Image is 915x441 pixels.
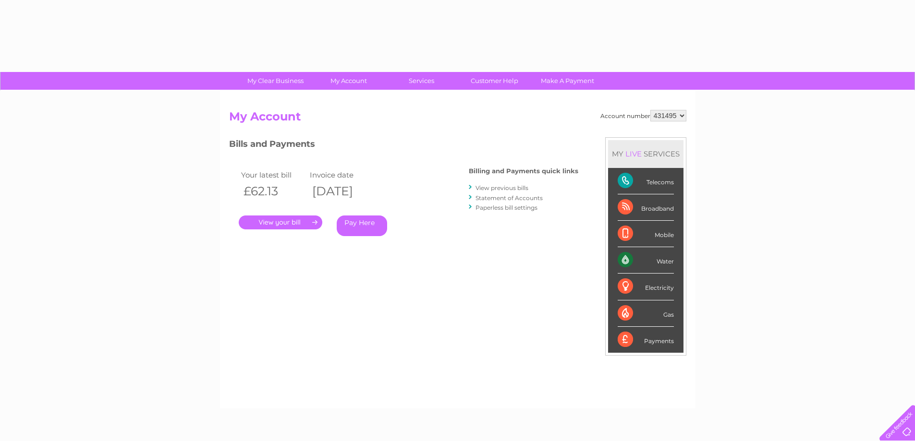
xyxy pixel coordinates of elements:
div: Water [618,247,674,274]
div: Mobile [618,221,674,247]
a: My Account [309,72,388,90]
a: Paperless bill settings [476,204,537,211]
a: Pay Here [337,215,387,236]
div: Electricity [618,274,674,300]
a: Make A Payment [528,72,607,90]
div: Gas [618,300,674,327]
h3: Bills and Payments [229,137,578,154]
div: LIVE [623,149,644,158]
td: Invoice date [307,168,377,181]
a: Customer Help [455,72,534,90]
a: Statement of Accounts [476,194,543,202]
a: View previous bills [476,184,528,191]
th: £62.13 [239,181,308,201]
div: MY SERVICES [608,140,683,167]
div: Telecoms [618,168,674,194]
div: Payments [618,327,674,353]
td: Your latest bill [239,168,308,181]
a: My Clear Business [236,72,315,90]
h4: Billing and Payments quick links [469,167,578,175]
h2: My Account [229,110,686,128]
div: Account number [600,110,686,121]
a: . [239,215,322,229]
div: Broadband [618,194,674,221]
a: Services [382,72,461,90]
th: [DATE] [307,181,377,201]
